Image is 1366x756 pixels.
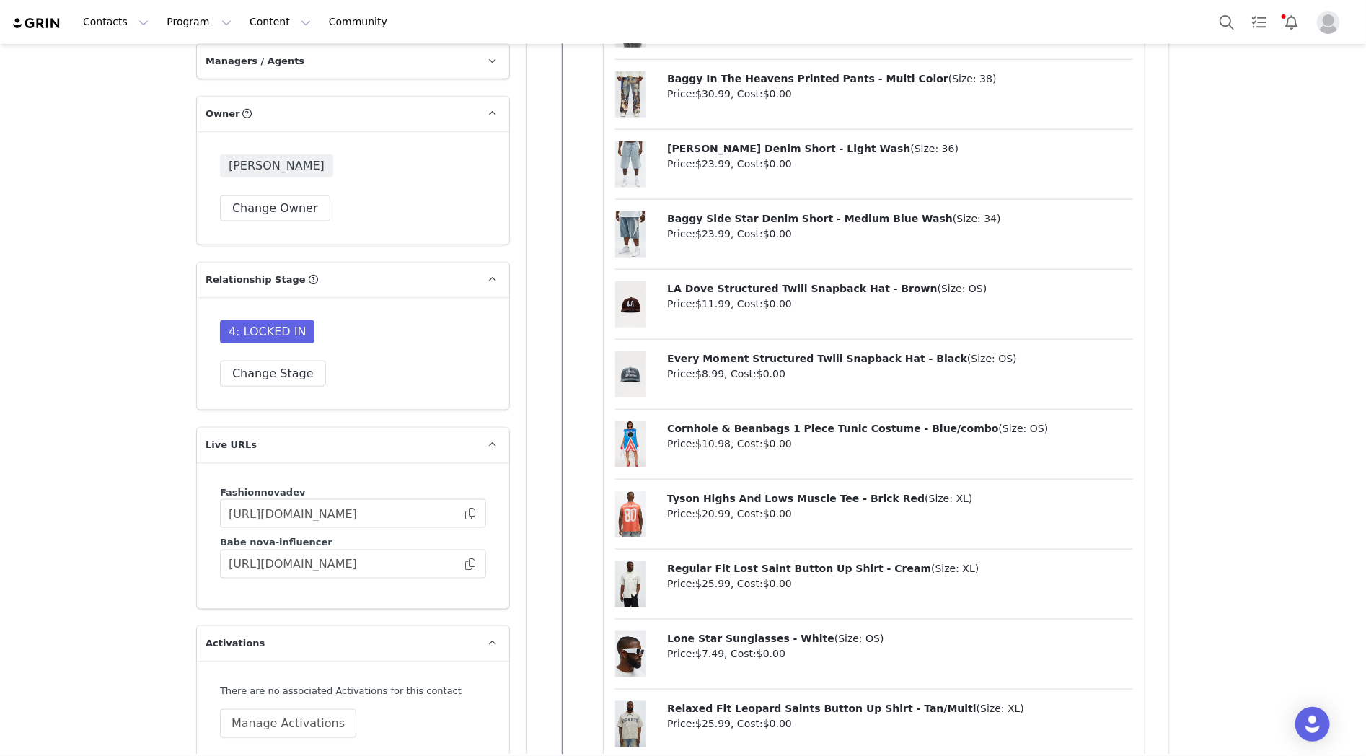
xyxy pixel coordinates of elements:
img: placeholder-profile.jpg [1317,11,1340,34]
span: [PERSON_NAME] Denim Short - Light Wash [667,143,910,154]
p: ( ) [667,491,1133,506]
span: Relationship Stage [206,273,306,287]
span: Size: 38 [953,73,993,84]
p: Price: , Cost: [667,646,1133,661]
p: ( ) [667,141,1133,157]
button: Program [158,6,240,38]
span: Size: XL [929,493,969,504]
span: Size: XL [980,703,1020,714]
button: Contacts [74,6,157,38]
p: ( ) [667,351,1133,366]
button: Manage Activations [220,709,356,738]
button: Notifications [1276,6,1308,38]
button: Content [241,6,320,38]
span: Live URLs [206,438,257,452]
p: ( ) [667,71,1133,87]
p: ( ) [667,281,1133,296]
p: Price: , Cost: [667,87,1133,102]
p: Price: , Cost: [667,436,1133,452]
span: Size: 34 [957,213,997,224]
span: $11.99 [695,298,731,309]
span: $0.00 [757,368,785,379]
img: grin logo [12,17,62,30]
span: $25.99 [695,718,731,729]
a: Tasks [1243,6,1275,38]
p: ( ) [667,631,1133,646]
p: Price: , Cost: [667,366,1133,382]
span: $0.00 [763,88,792,100]
span: [PERSON_NAME] [220,154,333,177]
span: $23.99 [695,228,731,239]
p: Price: , Cost: [667,576,1133,592]
span: Size: OS [838,633,880,644]
span: Regular Fit Lost Saint Button Up Shirt - Cream [667,563,931,574]
span: Babe nova-influencer [220,537,332,548]
span: $0.00 [763,438,792,449]
p: ( ) [667,211,1133,227]
p: ( ) [667,561,1133,576]
span: Size: OS [1003,423,1044,434]
span: $8.99 [695,368,724,379]
button: Change Stage [220,361,326,387]
span: $0.00 [763,578,792,589]
span: Managers / Agents [206,54,304,69]
span: $0.00 [757,648,785,659]
span: $20.99 [695,508,731,519]
button: Search [1211,6,1243,38]
span: $0.00 [763,298,792,309]
span: $0.00 [763,158,792,170]
span: $30.99 [695,88,731,100]
span: $0.00 [763,508,792,519]
span: Baggy Side Star Denim Short - Medium Blue Wash [667,213,953,224]
a: Community [320,6,402,38]
span: Tyson Highs And Lows Muscle Tee - Brick Red [667,493,925,504]
span: Activations [206,636,265,651]
p: ( ) [667,421,1133,436]
div: Open Intercom Messenger [1295,707,1330,742]
span: Size: OS [941,283,983,294]
span: Cornhole & Beanbags 1 Piece Tunic Costume - Blue/combo [667,423,998,434]
p: Price: , Cost: [667,716,1133,731]
span: $23.99 [695,158,731,170]
span: $10.98 [695,438,731,449]
button: Change Owner [220,195,330,221]
span: Relaxed Fit Leopard Saints Button Up Shirt - Tan/Multi [667,703,977,714]
span: Size: 36 [915,143,955,154]
span: Baggy In The Heavens Printed Pants - Multi Color [667,73,948,84]
span: Size: OS [971,353,1013,364]
span: Lone Star Sunglasses - White [667,633,834,644]
p: Price: , Cost: [667,296,1133,312]
span: Fashionnovadev [220,487,306,498]
span: 4: LOCKED IN [220,320,314,343]
span: Size: XL [935,563,975,574]
span: $0.00 [763,718,792,729]
p: ( ) [667,701,1133,716]
p: Price: , Cost: [667,506,1133,522]
span: $0.00 [763,228,792,239]
p: Price: , Cost: [667,227,1133,242]
span: $25.99 [695,578,731,589]
p: Price: , Cost: [667,157,1133,172]
span: Every Moment Structured Twill Snapback Hat - Black [667,353,967,364]
div: There are no associated Activations for this contact [220,684,486,698]
button: Profile [1308,11,1354,34]
span: LA Dove Structured Twill Snapback Hat - Brown [667,283,937,294]
span: Owner [206,107,240,121]
span: $7.49 [695,648,724,659]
